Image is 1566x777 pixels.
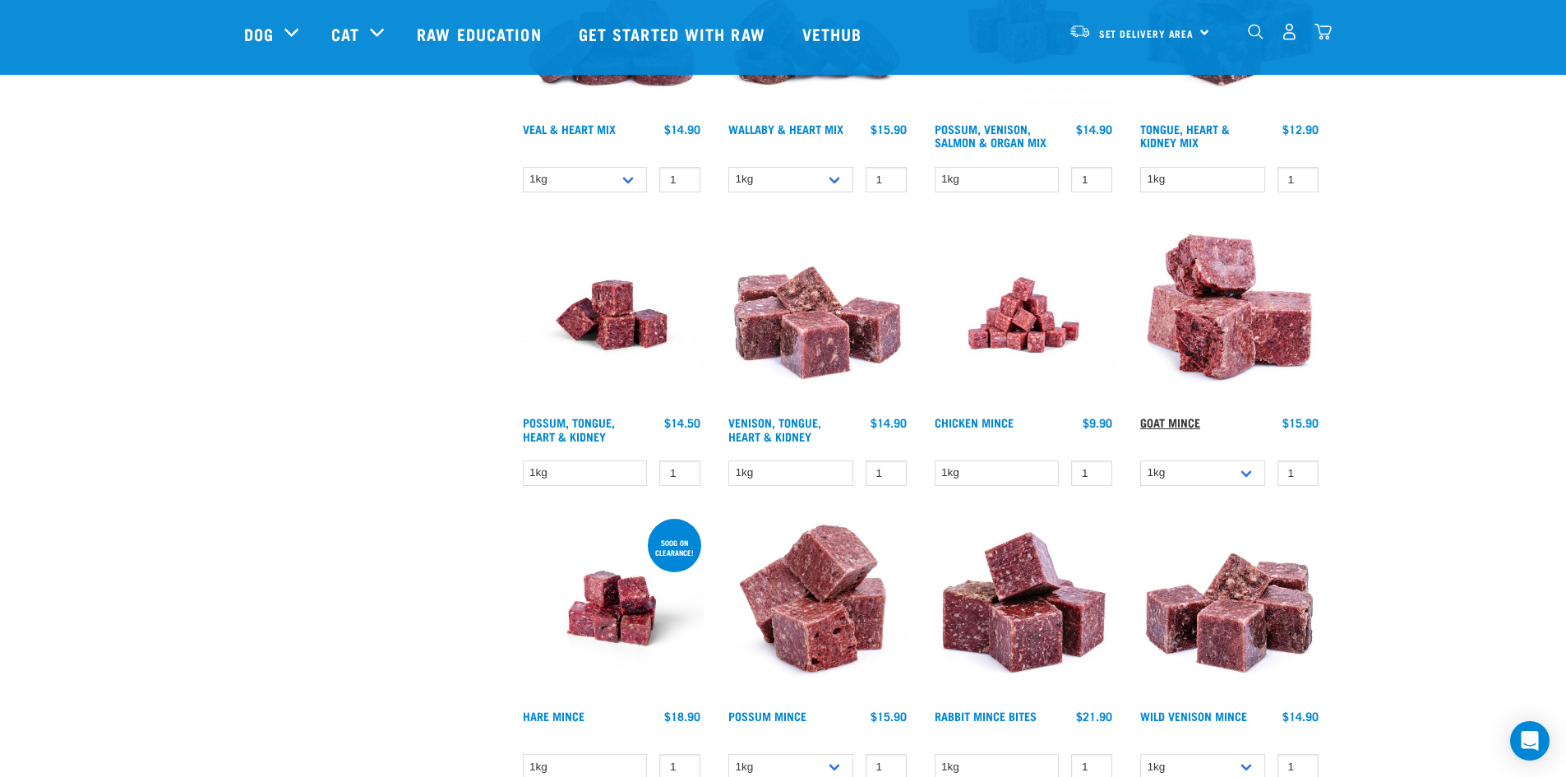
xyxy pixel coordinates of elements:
[1140,419,1200,425] a: Goat Mince
[866,167,907,192] input: 1
[1099,30,1194,36] span: Set Delivery Area
[1282,123,1319,136] div: $12.90
[1277,167,1319,192] input: 1
[1136,516,1323,702] img: Pile Of Cubed Wild Venison Mince For Pets
[871,123,907,136] div: $15.90
[931,516,1117,702] img: Whole Minced Rabbit Cubes 01
[659,167,700,192] input: 1
[1136,222,1323,409] img: 1077 Wild Goat Mince 01
[1510,721,1550,761] div: Open Intercom Messenger
[728,126,843,132] a: Wallaby & Heart Mix
[1083,416,1112,429] div: $9.90
[331,21,359,46] a: Cat
[866,460,907,486] input: 1
[728,419,821,438] a: Venison, Tongue, Heart & Kidney
[523,713,584,719] a: Hare Mince
[724,222,911,409] img: Pile Of Cubed Venison Tongue Mix For Pets
[728,713,806,719] a: Possum Mince
[724,516,911,702] img: 1102 Possum Mince 01
[562,1,786,67] a: Get started with Raw
[1071,460,1112,486] input: 1
[935,713,1037,719] a: Rabbit Mince Bites
[786,1,883,67] a: Vethub
[935,419,1014,425] a: Chicken Mince
[1248,24,1263,39] img: home-icon-1@2x.png
[935,126,1046,145] a: Possum, Venison, Salmon & Organ Mix
[1076,710,1112,723] div: $21.90
[931,222,1117,409] img: Chicken M Ince 1613
[1071,167,1112,192] input: 1
[659,460,700,486] input: 1
[400,1,561,67] a: Raw Education
[523,126,616,132] a: Veal & Heart Mix
[519,222,705,409] img: Possum Tongue Heart Kidney 1682
[1076,123,1112,136] div: $14.90
[1281,23,1298,40] img: user.png
[1282,710,1319,723] div: $14.90
[1314,23,1332,40] img: home-icon@2x.png
[664,416,700,429] div: $14.50
[523,419,615,438] a: Possum, Tongue, Heart & Kidney
[1140,713,1247,719] a: Wild Venison Mince
[664,710,700,723] div: $18.90
[871,416,907,429] div: $14.90
[1282,416,1319,429] div: $15.90
[648,530,701,565] div: 500g on clearance!
[871,710,907,723] div: $15.90
[1277,460,1319,486] input: 1
[664,123,700,136] div: $14.90
[1069,24,1091,39] img: van-moving.png
[1140,126,1230,145] a: Tongue, Heart & Kidney Mix
[519,516,705,702] img: Raw Essentials Hare Mince Raw Bites For Cats & Dogs
[244,21,274,46] a: Dog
